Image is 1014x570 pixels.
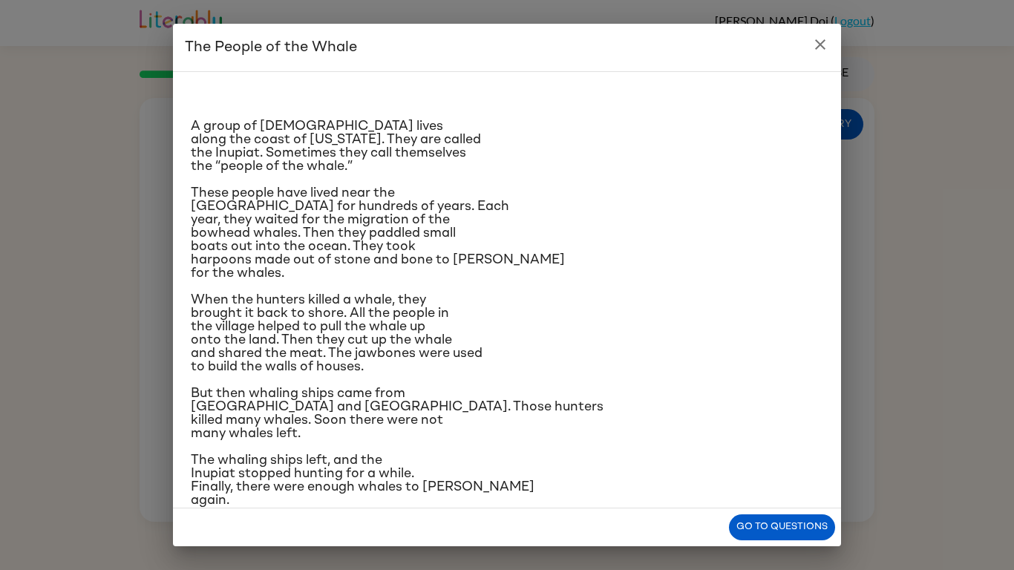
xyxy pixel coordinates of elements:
span: A group of [DEMOGRAPHIC_DATA] lives along the coast of [US_STATE]. They are called the Inupiat. S... [191,119,481,173]
h2: The People of the Whale [173,24,841,71]
button: Go to questions [729,514,835,540]
span: These people have lived near the [GEOGRAPHIC_DATA] for hundreds of years. Each year, they waited ... [191,186,565,280]
span: The whaling ships left, and the Inupiat stopped hunting for a while. Finally, there were enough w... [191,453,534,507]
button: close [805,30,835,59]
span: When the hunters killed a whale, they brought it back to shore. All the people in the village hel... [191,293,483,373]
span: But then whaling ships came from [GEOGRAPHIC_DATA] and [GEOGRAPHIC_DATA]. Those hunters killed ma... [191,387,604,440]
